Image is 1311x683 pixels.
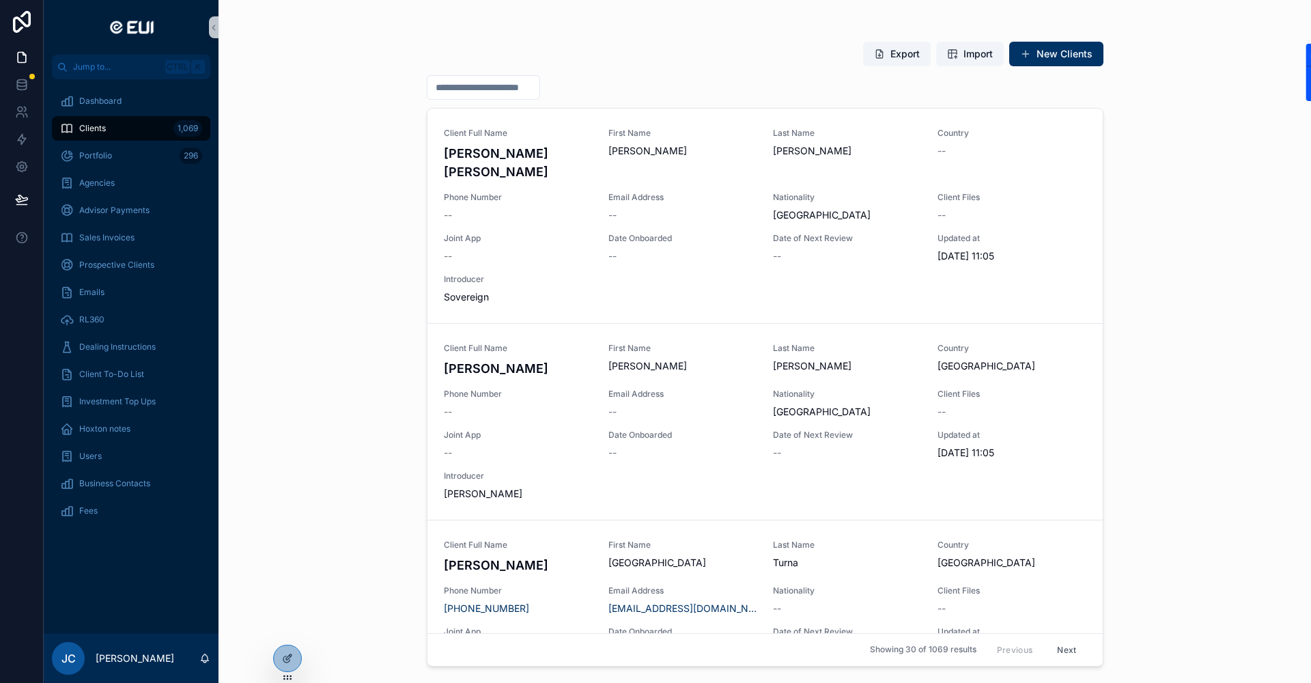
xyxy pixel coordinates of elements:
[52,499,210,523] a: Fees
[444,208,452,222] span: --
[773,556,921,570] span: Turna
[52,307,210,332] a: RL360
[79,205,150,216] span: Advisor Payments
[79,260,154,270] span: Prospective Clients
[52,471,210,496] a: Business Contacts
[444,290,592,304] span: Sovereign
[52,389,210,414] a: Investment Top Ups
[938,446,1086,460] span: [DATE] 11:05
[444,359,592,378] h4: [PERSON_NAME]
[444,487,592,501] span: [PERSON_NAME]
[938,343,1086,354] span: Country
[444,540,592,550] span: Client Full Name
[608,208,617,222] span: --
[52,335,210,359] a: Dealing Instructions
[938,540,1086,550] span: Country
[104,16,158,38] img: App logo
[427,323,1103,520] a: Client Full Name[PERSON_NAME]First Name[PERSON_NAME]Last Name[PERSON_NAME]Country[GEOGRAPHIC_DATA...
[938,602,946,615] span: --
[73,61,160,72] span: Jump to...
[608,430,757,441] span: Date Onboarded
[61,650,76,667] span: JC
[79,369,144,380] span: Client To-Do List
[608,389,757,400] span: Email Address
[1047,639,1086,660] button: Next
[444,602,529,615] a: [PHONE_NUMBER]
[180,148,202,164] div: 296
[444,405,452,419] span: --
[79,314,104,325] span: RL360
[96,652,174,665] p: [PERSON_NAME]
[79,96,122,107] span: Dashboard
[773,626,921,637] span: Date of Next Review
[608,359,757,373] span: [PERSON_NAME]
[444,192,592,203] span: Phone Number
[52,89,210,113] a: Dashboard
[444,626,592,637] span: Joint App
[608,343,757,354] span: First Name
[863,42,931,66] button: Export
[938,389,1086,400] span: Client Files
[52,116,210,141] a: Clients1,069
[773,389,921,400] span: Nationality
[52,225,210,250] a: Sales Invoices
[52,198,210,223] a: Advisor Payments
[79,451,102,462] span: Users
[1009,42,1103,66] a: New Clients
[444,585,592,596] span: Phone Number
[193,61,203,72] span: K
[938,192,1086,203] span: Client Files
[79,287,104,298] span: Emails
[773,446,781,460] span: --
[773,208,871,222] span: [GEOGRAPHIC_DATA]
[444,343,592,354] span: Client Full Name
[444,249,452,263] span: --
[165,60,190,74] span: Ctrl
[773,233,921,244] span: Date of Next Review
[79,232,135,243] span: Sales Invoices
[963,47,993,61] span: Import
[52,253,210,277] a: Prospective Clients
[773,359,921,373] span: [PERSON_NAME]
[52,417,210,441] a: Hoxton notes
[444,128,592,139] span: Client Full Name
[608,233,757,244] span: Date Onboarded
[938,430,1086,441] span: Updated at
[444,144,592,181] h4: [PERSON_NAME] [PERSON_NAME]
[773,602,781,615] span: --
[52,143,210,168] a: Portfolio296
[52,171,210,195] a: Agencies
[52,280,210,305] a: Emails
[773,249,781,263] span: --
[938,249,1086,263] span: [DATE] 11:05
[444,430,592,441] span: Joint App
[608,540,757,550] span: First Name
[773,144,921,158] span: [PERSON_NAME]
[79,396,156,407] span: Investment Top Ups
[79,505,98,516] span: Fees
[938,626,1086,637] span: Updated at
[773,540,921,550] span: Last Name
[608,128,757,139] span: First Name
[773,343,921,354] span: Last Name
[79,341,156,352] span: Dealing Instructions
[44,79,218,541] div: scrollable content
[938,585,1086,596] span: Client Files
[79,123,106,134] span: Clients
[444,389,592,400] span: Phone Number
[444,471,592,482] span: Introducer
[79,478,150,489] span: Business Contacts
[444,446,452,460] span: --
[938,208,946,222] span: --
[79,423,130,434] span: Hoxton notes
[773,405,871,419] span: [GEOGRAPHIC_DATA]
[938,233,1086,244] span: Updated at
[608,249,617,263] span: --
[52,444,210,469] a: Users
[79,178,115,189] span: Agencies
[773,192,921,203] span: Nationality
[608,446,617,460] span: --
[608,626,757,637] span: Date Onboarded
[870,645,976,656] span: Showing 30 of 1069 results
[608,144,757,158] span: [PERSON_NAME]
